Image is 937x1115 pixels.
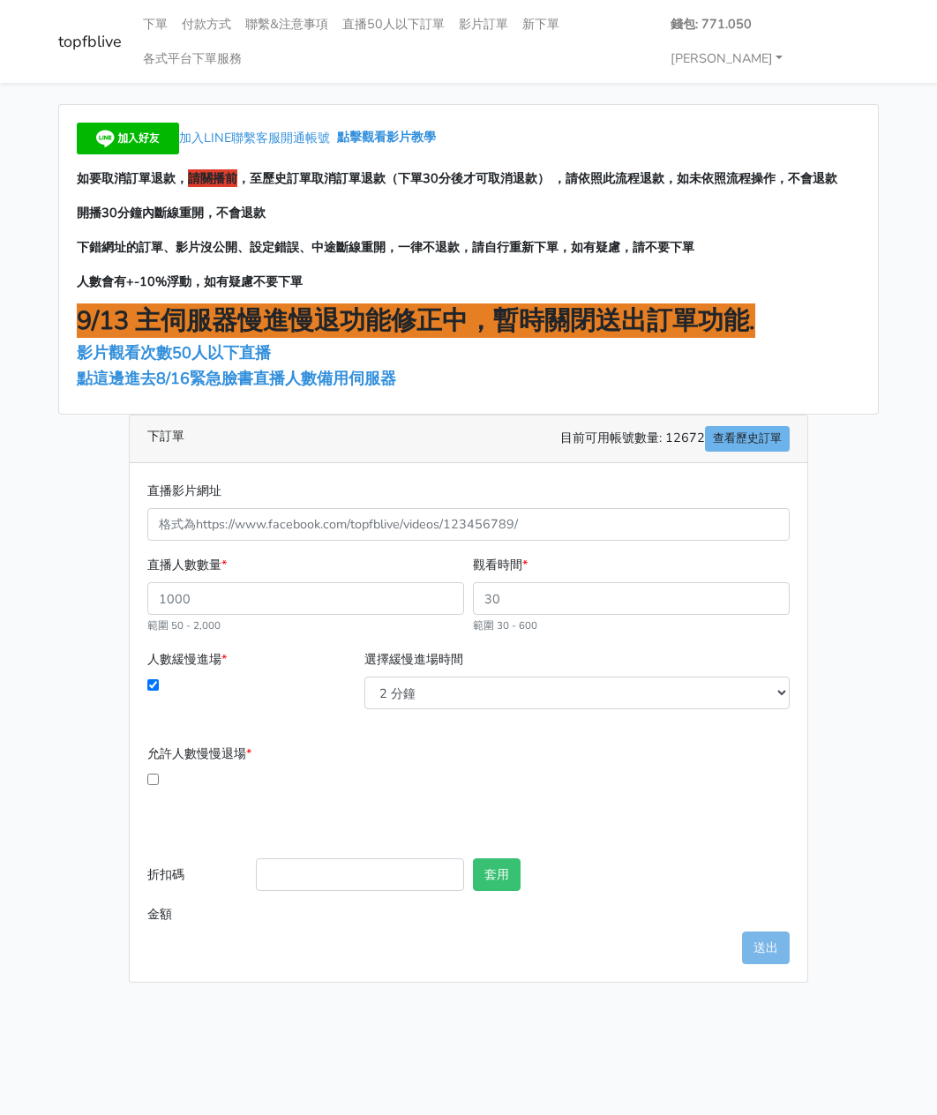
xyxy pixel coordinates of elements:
a: 付款方式 [175,7,238,41]
label: 直播影片網址 [147,481,221,501]
img: 加入好友 [77,123,179,154]
strong: 錢包: 771.050 [671,15,752,33]
input: 格式為https://www.facebook.com/topfblive/videos/123456789/ [147,508,790,541]
a: 新下單 [515,7,566,41]
span: 加入LINE聯繫客服開通帳號 [179,129,330,146]
label: 折扣碼 [143,858,251,898]
a: topfblive [58,25,122,59]
span: 如要取消訂單退款， [77,169,188,187]
span: 人數會有+-10%浮動，如有疑慮不要下單 [77,273,303,290]
a: 聯繫&注意事項 [238,7,335,41]
button: 套用 [473,858,521,891]
a: 下單 [136,7,175,41]
label: 選擇緩慢進場時間 [364,649,463,670]
label: 人數緩慢進場 [147,649,227,670]
span: 開播30分鐘內斷線重開，不會退款 [77,204,266,221]
a: 點這邊進去8/16緊急臉書直播人數備用伺服器 [77,368,396,389]
a: 加入LINE聯繫客服開通帳號 [77,129,337,146]
span: ，至歷史訂單取消訂單退款（下單30分後才可取消退款） ，請依照此流程退款，如未依照流程操作，不會退款 [237,169,837,187]
span: 下錯網址的訂單、影片沒公開、設定錯誤、中途斷線重開，一律不退款，請自行重新下單，如有疑慮，請不要下單 [77,238,694,256]
input: 30 [473,582,790,615]
label: 允許人數慢慢退場 [147,744,251,764]
div: 下訂單 [130,415,807,463]
a: 影片觀看次數 [77,342,172,363]
label: 觀看時間 [473,555,528,575]
span: 目前可用帳號數量: 12672 [560,426,790,452]
input: 1000 [147,582,464,615]
label: 直播人數數量 [147,555,227,575]
a: 查看歷史訂單 [705,426,790,452]
button: 送出 [742,932,790,964]
span: 9/13 主伺服器慢進慢退功能修正中，暫時關閉送出訂單功能. [77,303,755,338]
small: 範圍 50 - 2,000 [147,618,221,632]
a: 直播50人以下訂單 [335,7,452,41]
span: 50人以下直播 [172,342,271,363]
a: 50人以下直播 [172,342,275,363]
a: 影片訂單 [452,7,515,41]
small: 範圍 30 - 600 [473,618,537,632]
a: 點擊觀看影片教學 [337,129,436,146]
span: 請關播前 [188,169,237,187]
a: [PERSON_NAME] [663,41,791,76]
a: 錢包: 771.050 [663,7,759,41]
a: 各式平台下單服務 [136,41,249,76]
label: 金額 [143,898,251,931]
